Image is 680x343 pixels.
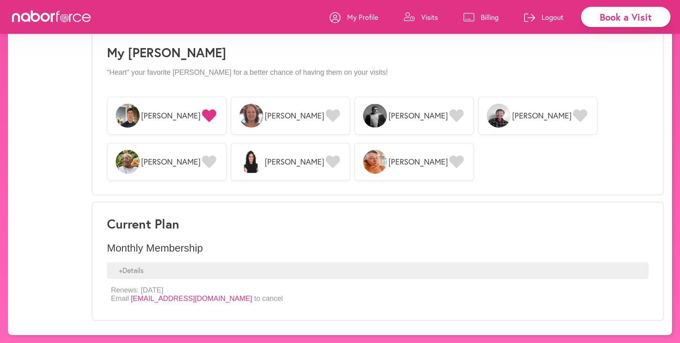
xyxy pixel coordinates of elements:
span: [PERSON_NAME] [512,111,571,120]
img: RrZ5n7UBQHqyBFW77Di8 [116,104,140,128]
a: Logout [524,5,563,29]
p: My Profile [347,12,378,22]
img: GK7jTPsRTlu1wDYQUrb3 [239,104,263,128]
h3: Current Plan [107,216,649,231]
p: Monthly Membership [107,242,649,254]
p: Logout [542,12,563,22]
img: PhacMPxQnqCXciB6ZYwc [239,150,263,174]
span: [PERSON_NAME] [389,157,448,167]
div: Book a Visit [581,7,670,27]
p: Billing [481,12,499,22]
a: Billing [463,5,499,29]
span: [PERSON_NAME] [265,157,324,167]
img: Se6F0Z0VQMSK0wzCVZ8T [487,104,511,128]
a: Visits [404,5,438,29]
span: [PERSON_NAME] [141,157,200,167]
a: [EMAIL_ADDRESS][DOMAIN_NAME] [131,295,252,302]
img: 7Z0BpNkcRjmmIFIZ5S1I [363,104,387,128]
span: [PERSON_NAME] [141,111,200,120]
img: 6IjG9pJkTPWmHzlW9Pfp [363,150,387,174]
p: “Heart” your favorite [PERSON_NAME] for a better chance of having them on your visits! [107,68,649,77]
p: Visits [421,12,438,22]
a: My Profile [330,5,378,29]
div: + Details [107,262,649,279]
h1: My [PERSON_NAME] [107,45,649,60]
img: AnRUNKCpTzKq3GKifRoB [116,150,140,174]
span: [PERSON_NAME] [389,111,448,120]
span: [PERSON_NAME] [265,111,324,120]
p: Renews: [DATE] Email to cancel [111,286,283,303]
